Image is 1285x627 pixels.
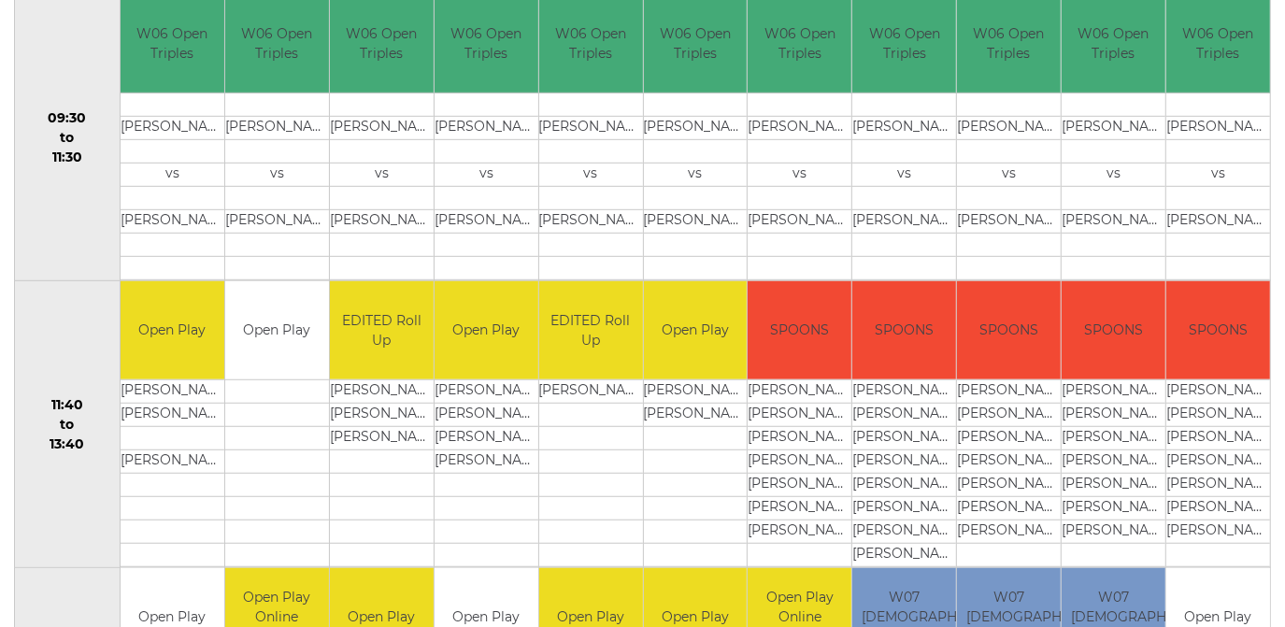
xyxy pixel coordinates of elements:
td: [PERSON_NAME] [539,210,643,234]
td: [PERSON_NAME] [957,449,1061,473]
td: [PERSON_NAME] [748,520,851,543]
td: [PERSON_NAME] [1166,379,1270,403]
td: [PERSON_NAME] [852,117,956,140]
td: [PERSON_NAME] [225,117,329,140]
td: [PERSON_NAME] [748,210,851,234]
td: [PERSON_NAME] [121,449,224,473]
td: [PERSON_NAME] [748,117,851,140]
td: [PERSON_NAME] [852,210,956,234]
td: [PERSON_NAME] [957,520,1061,543]
td: [PERSON_NAME] [1166,520,1270,543]
td: [PERSON_NAME] [121,117,224,140]
td: Open Play [644,281,748,379]
td: vs [1062,164,1165,187]
td: [PERSON_NAME] [1062,449,1165,473]
td: [PERSON_NAME] [852,496,956,520]
td: SPOONS [748,281,851,379]
td: Open Play [121,281,224,379]
td: [PERSON_NAME] [1166,449,1270,473]
td: SPOONS [1062,281,1165,379]
td: [PERSON_NAME] [330,403,434,426]
td: [PERSON_NAME] [330,210,434,234]
td: [PERSON_NAME] [330,379,434,403]
td: [PERSON_NAME] [957,426,1061,449]
td: [PERSON_NAME] [748,379,851,403]
td: [PERSON_NAME] [121,379,224,403]
td: vs [121,164,224,187]
td: 11:40 to 13:40 [15,281,121,568]
td: [PERSON_NAME] [852,543,956,566]
td: vs [435,164,538,187]
td: [PERSON_NAME] [957,210,1061,234]
td: [PERSON_NAME] [644,117,748,140]
td: [PERSON_NAME] [748,496,851,520]
td: [PERSON_NAME] [852,473,956,496]
td: [PERSON_NAME] [225,210,329,234]
td: vs [539,164,643,187]
td: [PERSON_NAME] [539,379,643,403]
td: [PERSON_NAME] [435,379,538,403]
td: [PERSON_NAME] [1166,210,1270,234]
td: [PERSON_NAME] [748,403,851,426]
td: [PERSON_NAME] [852,520,956,543]
td: vs [644,164,748,187]
td: [PERSON_NAME] [1166,117,1270,140]
td: [PERSON_NAME] [748,449,851,473]
td: [PERSON_NAME] [1166,473,1270,496]
td: EDITED Roll Up [330,281,434,379]
td: Open Play [225,281,329,379]
td: [PERSON_NAME] [1062,520,1165,543]
td: [PERSON_NAME] [1062,403,1165,426]
td: [PERSON_NAME] [330,426,434,449]
td: [PERSON_NAME] [1062,210,1165,234]
td: [PERSON_NAME] [957,403,1061,426]
td: [PERSON_NAME] [1166,403,1270,426]
td: SPOONS [957,281,1061,379]
td: [PERSON_NAME] [957,379,1061,403]
td: vs [957,164,1061,187]
td: [PERSON_NAME] [957,117,1061,140]
td: [PERSON_NAME] [1166,496,1270,520]
td: [PERSON_NAME] [435,210,538,234]
td: [PERSON_NAME] [1062,426,1165,449]
td: [PERSON_NAME] [1062,117,1165,140]
td: [PERSON_NAME] [1062,473,1165,496]
td: vs [1166,164,1270,187]
td: [PERSON_NAME] [644,403,748,426]
td: [PERSON_NAME] [1062,496,1165,520]
td: SPOONS [852,281,956,379]
td: vs [852,164,956,187]
td: [PERSON_NAME] [852,403,956,426]
td: [PERSON_NAME] [435,426,538,449]
td: [PERSON_NAME] [435,449,538,473]
td: vs [330,164,434,187]
td: [PERSON_NAME] [852,449,956,473]
td: [PERSON_NAME] [435,403,538,426]
td: [PERSON_NAME] [748,473,851,496]
td: [PERSON_NAME] [121,210,224,234]
td: [PERSON_NAME] [644,379,748,403]
td: [PERSON_NAME] [957,496,1061,520]
td: [PERSON_NAME] [748,426,851,449]
td: [PERSON_NAME] [1166,426,1270,449]
td: [PERSON_NAME] [121,403,224,426]
td: vs [225,164,329,187]
td: [PERSON_NAME] [852,426,956,449]
td: [PERSON_NAME] [957,473,1061,496]
td: [PERSON_NAME] [330,117,434,140]
td: Open Play [435,281,538,379]
td: SPOONS [1166,281,1270,379]
td: [PERSON_NAME] [644,210,748,234]
td: EDITED Roll Up [539,281,643,379]
td: [PERSON_NAME] [435,117,538,140]
td: [PERSON_NAME] [1062,379,1165,403]
td: [PERSON_NAME] [539,117,643,140]
td: [PERSON_NAME] [852,379,956,403]
td: vs [748,164,851,187]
